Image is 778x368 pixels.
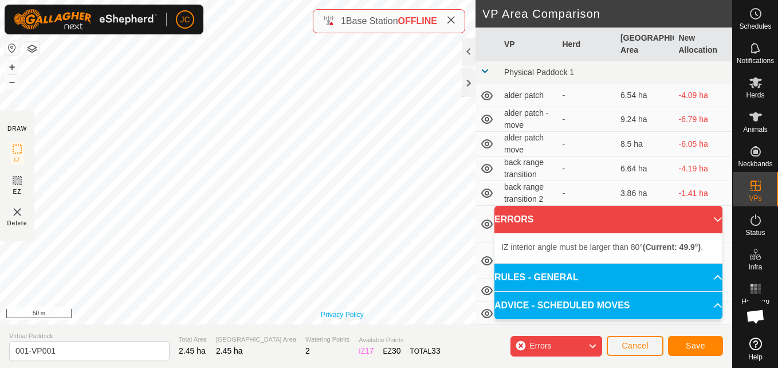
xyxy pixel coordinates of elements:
[494,233,722,263] p-accordion-content: ERRORS
[216,346,243,355] span: 2.45 ha
[305,335,349,344] span: Watering Points
[500,325,558,350] td: Dock 3 transition
[179,346,206,355] span: 2.45 ha
[738,299,773,334] div: Open chat
[562,113,611,126] div: -
[5,60,19,74] button: +
[562,163,611,175] div: -
[10,205,24,219] img: VP
[500,84,558,107] td: alder patch
[341,16,346,26] span: 1
[392,346,401,355] span: 30
[745,229,765,236] span: Status
[504,68,574,77] span: Physical Paddock 1
[738,160,772,167] span: Neckbands
[557,28,616,61] th: Herd
[305,346,310,355] span: 2
[410,345,441,357] div: TOTAL
[748,354,763,361] span: Help
[741,298,769,305] span: Heatmap
[494,213,533,226] span: ERRORS
[14,9,157,30] img: Gallagher Logo
[674,84,732,107] td: -4.09 ha
[216,335,296,344] span: [GEOGRAPHIC_DATA] Area
[500,107,558,132] td: alder patch - move
[500,156,558,181] td: back range transition
[674,107,732,132] td: -6.79 ha
[13,187,22,196] span: EZ
[674,181,732,206] td: -1.41 ha
[482,7,732,21] h2: VP Area Comparison
[643,242,701,252] b: (Current: 49.9°)
[500,28,558,61] th: VP
[359,335,440,345] span: Available Points
[616,156,674,181] td: 6.64 ha
[500,181,558,206] td: back range transition 2
[500,132,558,156] td: alder patch move
[5,75,19,89] button: –
[562,89,611,101] div: -
[7,219,27,228] span: Delete
[616,325,674,350] td: 5.78 ha
[383,345,401,357] div: EZ
[616,107,674,132] td: 9.24 ha
[14,156,21,165] span: IZ
[179,335,207,344] span: Total Area
[739,23,771,30] span: Schedules
[494,292,722,319] p-accordion-header: ADVICE - SCHEDULED MOVES
[733,333,778,365] a: Help
[674,28,732,61] th: New Allocation
[668,336,723,356] button: Save
[748,264,762,271] span: Infra
[749,195,761,202] span: VPs
[494,271,579,284] span: RULES - GENERAL
[529,341,551,350] span: Errors
[607,336,663,356] button: Cancel
[25,42,39,56] button: Map Layers
[737,57,774,64] span: Notifications
[494,264,722,291] p-accordion-header: RULES - GENERAL
[365,346,374,355] span: 17
[743,126,768,133] span: Animals
[346,16,398,26] span: Base Station
[616,28,674,61] th: [GEOGRAPHIC_DATA] Area
[622,341,649,350] span: Cancel
[398,16,437,26] span: OFFLINE
[746,92,764,99] span: Herds
[359,345,374,357] div: IZ
[616,132,674,156] td: 8.5 ha
[616,84,674,107] td: 6.54 ha
[494,206,722,233] p-accordion-header: ERRORS
[674,132,732,156] td: -6.05 ha
[494,299,630,312] span: ADVICE - SCHEDULED MOVES
[616,181,674,206] td: 3.86 ha
[378,310,411,320] a: Contact Us
[674,156,732,181] td: -4.19 ha
[562,187,611,199] div: -
[321,310,364,320] a: Privacy Policy
[501,242,703,252] span: IZ interior angle must be larger than 80° .
[562,138,611,150] div: -
[5,41,19,55] button: Reset Map
[431,346,441,355] span: 33
[7,124,27,133] div: DRAW
[180,14,190,26] span: JC
[674,325,732,350] td: -3.33 ha
[686,341,705,350] span: Save
[9,331,170,341] span: Virtual Paddock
